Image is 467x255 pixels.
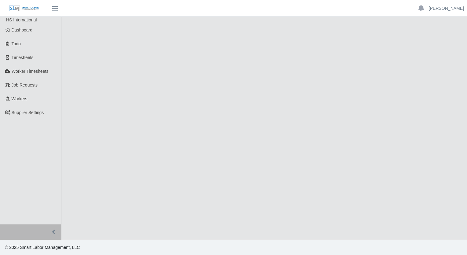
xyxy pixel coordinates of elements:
[12,55,34,60] span: Timesheets
[5,245,80,250] span: © 2025 Smart Labor Management, LLC
[12,96,28,101] span: Workers
[6,17,37,22] span: HS International
[12,69,48,74] span: Worker Timesheets
[9,5,39,12] img: SLM Logo
[429,5,464,12] a: [PERSON_NAME]
[12,41,21,46] span: Todo
[12,83,38,87] span: Job Requests
[12,110,44,115] span: Supplier Settings
[12,28,33,32] span: Dashboard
